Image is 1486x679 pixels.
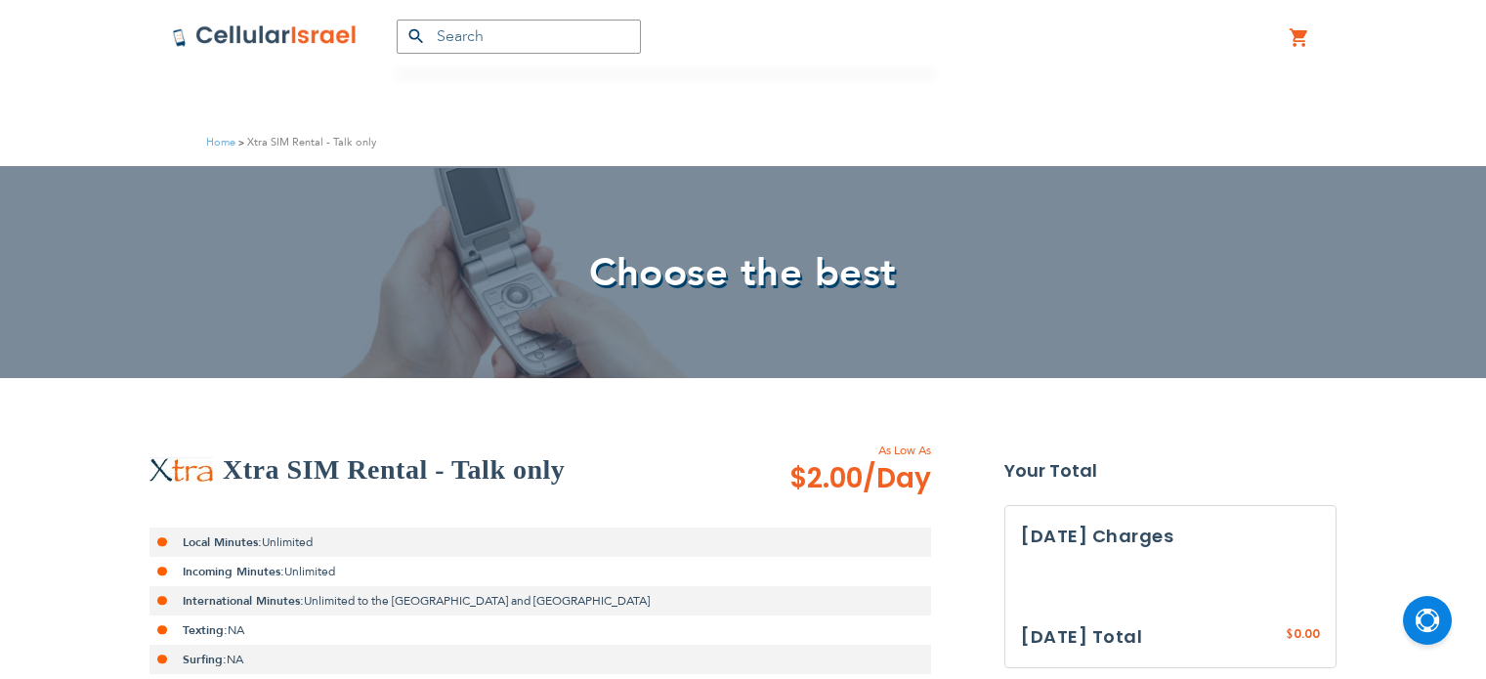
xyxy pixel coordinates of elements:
h2: Xtra SIM Rental - Talk only [223,450,565,489]
span: $2.00 [789,459,931,498]
img: Xtra SIM Rental - Talk only [149,458,213,482]
span: 0.00 [1294,625,1320,642]
a: Home [206,135,235,149]
span: $ [1286,626,1294,644]
h3: [DATE] Total [1021,622,1142,652]
strong: Texting: [183,622,228,638]
strong: Surfing: [183,652,227,667]
li: Unlimited to the [GEOGRAPHIC_DATA] and [GEOGRAPHIC_DATA] [149,586,931,615]
span: As Low As [737,442,931,459]
h3: [DATE] Charges [1021,522,1320,551]
img: Cellular Israel Logo [172,24,358,48]
li: Unlimited [149,528,931,557]
strong: Your Total [1004,456,1337,486]
span: /Day [863,459,931,498]
li: Unlimited [149,557,931,586]
strong: International Minutes: [183,593,304,609]
li: Xtra SIM Rental - Talk only [235,133,376,151]
li: NA [149,615,931,645]
strong: Local Minutes: [183,534,262,550]
span: Choose the best [589,246,897,300]
strong: Incoming Minutes: [183,564,284,579]
li: NA [149,645,931,674]
input: Search [397,20,641,54]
